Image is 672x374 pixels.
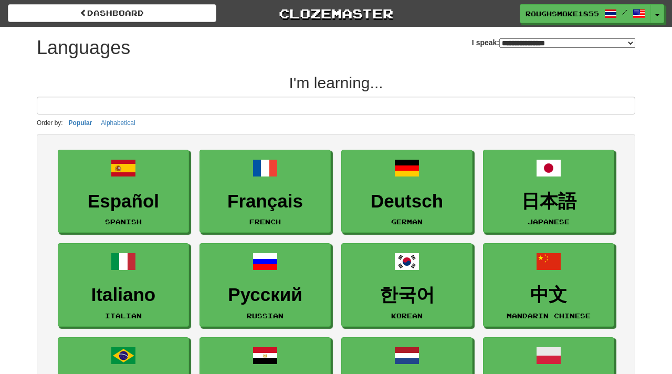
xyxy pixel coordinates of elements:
[622,8,627,16] span: /
[483,243,614,327] a: 中文Mandarin Chinese
[341,150,472,233] a: DeutschGerman
[483,150,614,233] a: 日本語Japanese
[499,38,635,48] select: I speak:
[58,150,189,233] a: EspañolSpanish
[347,191,467,212] h3: Deutsch
[249,218,281,225] small: French
[66,117,96,129] button: Popular
[341,243,472,327] a: 한국어Korean
[98,117,138,129] button: Alphabetical
[507,312,591,319] small: Mandarin Chinese
[8,4,216,22] a: dashboard
[199,150,331,233] a: FrançaisFrench
[391,218,423,225] small: German
[347,285,467,305] h3: 한국어
[58,243,189,327] a: ItalianoItalian
[526,9,599,18] span: RoughSmoke1855
[64,285,183,305] h3: Italiano
[472,37,635,48] label: I speak:
[199,243,331,327] a: РусскийRussian
[528,218,570,225] small: Japanese
[391,312,423,319] small: Korean
[489,285,608,305] h3: 中文
[205,285,325,305] h3: Русский
[37,119,63,127] small: Order by:
[205,191,325,212] h3: Français
[105,312,142,319] small: Italian
[37,37,130,58] h1: Languages
[64,191,183,212] h3: Español
[247,312,283,319] small: Russian
[232,4,440,23] a: Clozemaster
[489,191,608,212] h3: 日本語
[520,4,651,23] a: RoughSmoke1855 /
[37,74,635,91] h2: I'm learning...
[105,218,142,225] small: Spanish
